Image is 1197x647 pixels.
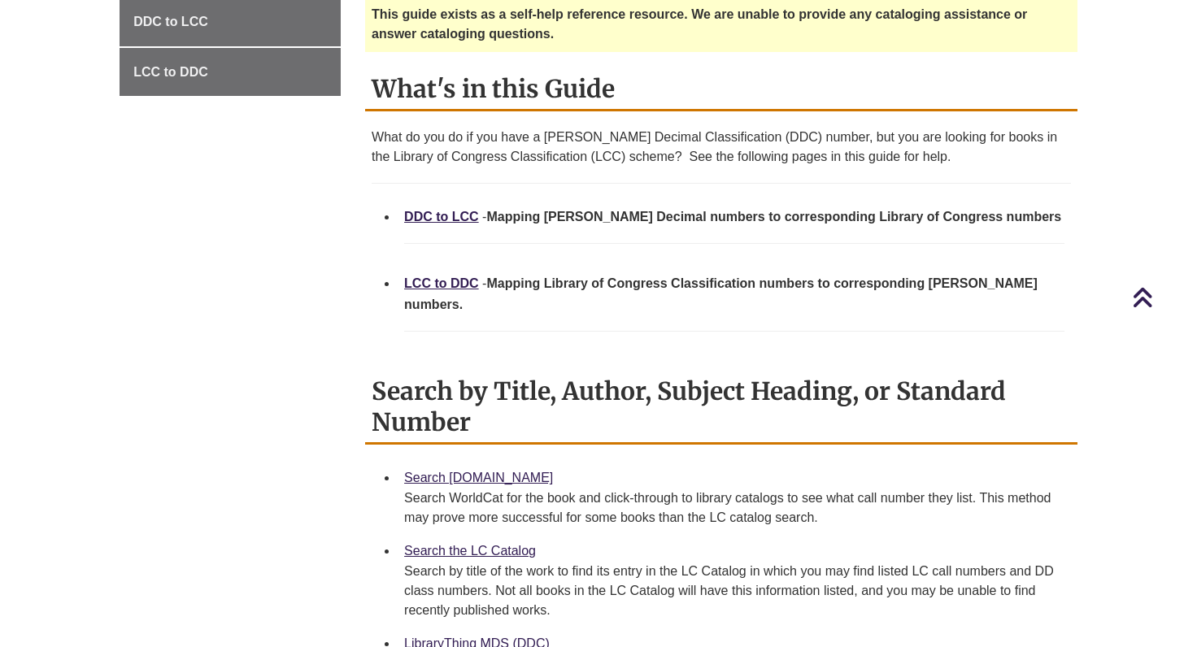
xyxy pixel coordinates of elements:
[398,200,1071,267] li: -
[404,276,479,290] a: LCC to DDC
[365,68,1077,111] h2: What's in this Guide
[133,65,208,79] span: LCC to DDC
[404,489,1064,528] div: Search WorldCat for the book and click-through to library catalogs to see what call number they l...
[404,562,1064,620] div: Search by title of the work to find its entry in the LC Catalog in which you may find listed LC c...
[404,210,479,224] a: DDC to LCC
[486,210,1061,224] strong: Mapping [PERSON_NAME] Decimal numbers to corresponding Library of Congress numbers
[365,371,1077,445] h2: Search by Title, Author, Subject Heading, or Standard Number
[120,48,341,97] a: LCC to DDC
[404,471,553,484] a: Search [DOMAIN_NAME]
[398,267,1071,354] li: -
[1132,286,1193,308] a: Back to Top
[133,15,208,28] span: DDC to LCC
[372,128,1071,167] p: What do you do if you have a [PERSON_NAME] Decimal Classification (DDC) number, but you are looki...
[404,276,1038,311] strong: Mapping Library of Congress Classification numbers to corresponding [PERSON_NAME] numbers.
[404,544,536,558] a: Search the LC Catalog
[372,7,1027,41] strong: This guide exists as a self-help reference resource. We are unable to provide any cataloging assi...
